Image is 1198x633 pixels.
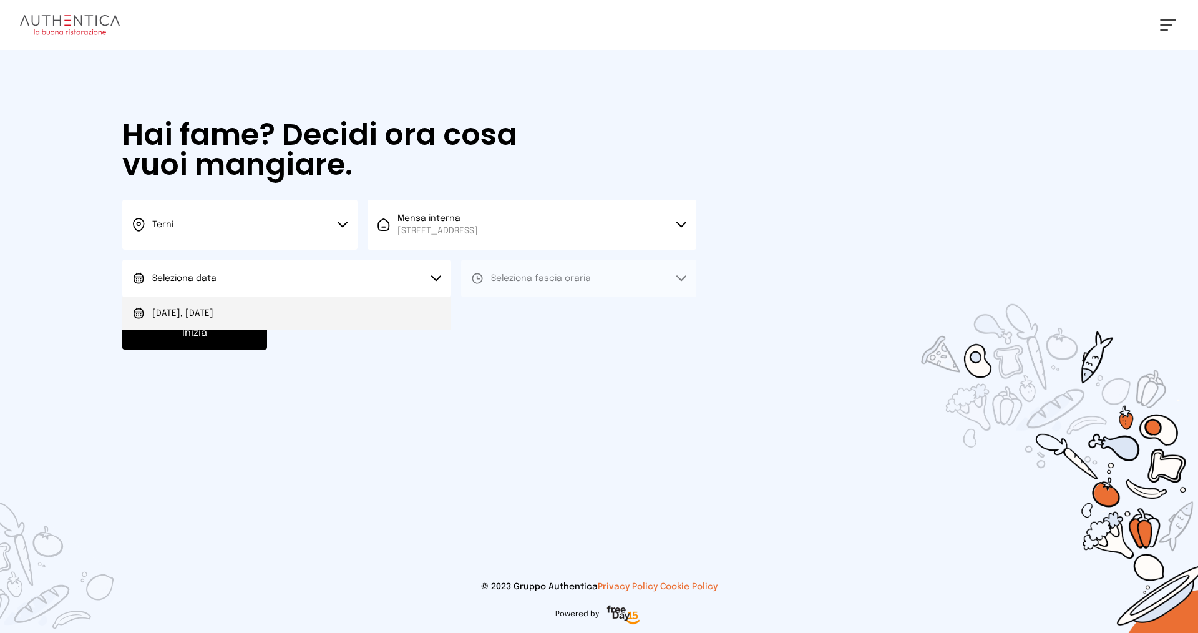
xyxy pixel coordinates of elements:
[461,260,696,297] button: Seleziona fascia oraria
[604,603,643,628] img: logo-freeday.3e08031.png
[598,582,658,591] a: Privacy Policy
[20,581,1178,593] p: © 2023 Gruppo Authentica
[122,317,267,350] button: Inizia
[491,274,591,283] span: Seleziona fascia oraria
[152,307,213,320] span: [DATE], [DATE]
[122,260,451,297] button: Seleziona data
[660,582,718,591] a: Cookie Policy
[555,609,599,619] span: Powered by
[152,274,217,283] span: Seleziona data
